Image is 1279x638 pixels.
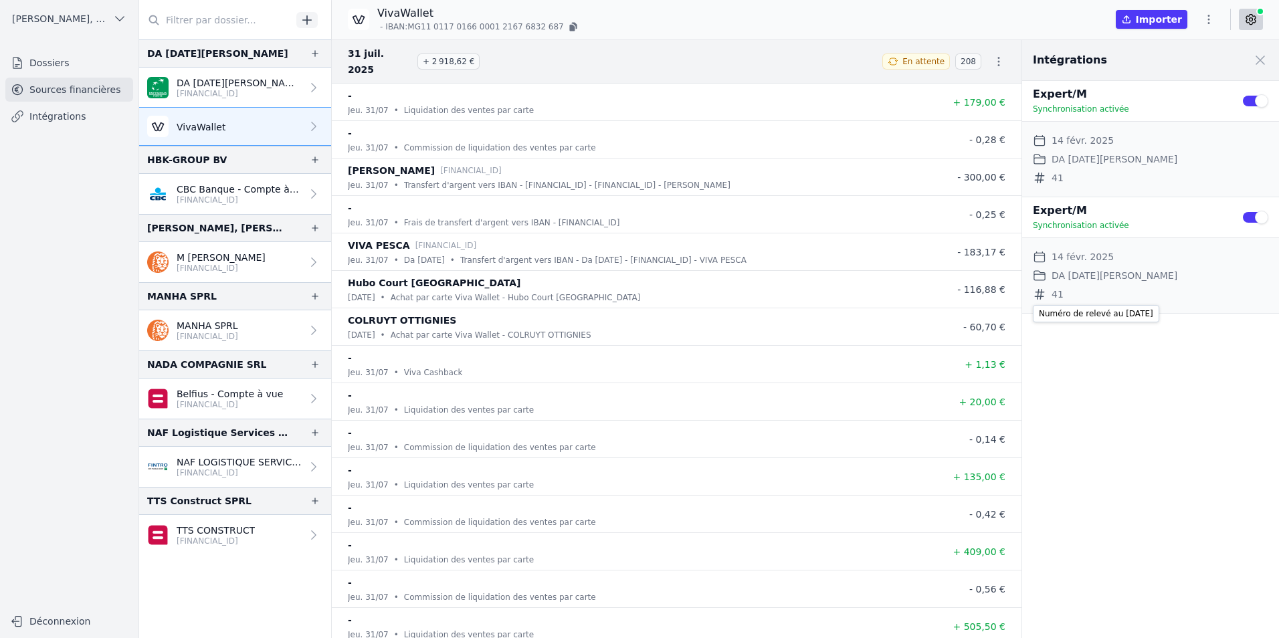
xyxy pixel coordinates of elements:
[5,51,133,75] a: Dossiers
[377,5,580,21] p: VivaWallet
[404,553,534,566] p: Liquidation des ventes par carte
[177,524,255,537] p: TTS CONSTRUCT
[177,263,266,274] p: [FINANCIAL_ID]
[12,12,108,25] span: [PERSON_NAME], [PERSON_NAME]
[959,397,1005,407] span: + 20,00 €
[1033,305,1159,322] div: Numéro de relevé au [DATE]
[965,359,1005,370] span: + 1,13 €
[348,104,389,117] p: jeu. 31/07
[177,195,302,205] p: [FINANCIAL_ID]
[1052,151,1177,167] dd: DA [DATE][PERSON_NAME]
[177,399,283,410] p: [FINANCIAL_ID]
[147,493,252,509] div: TTS Construct SPRL
[147,251,169,273] img: ing.png
[139,242,331,282] a: M [PERSON_NAME] [FINANCIAL_ID]
[404,478,534,492] p: Liquidation des ventes par carte
[139,379,331,419] a: Belfius - Compte à vue [FINANCIAL_ID]
[147,45,288,62] div: DA [DATE][PERSON_NAME]
[1033,221,1129,230] span: Synchronisation activée
[394,179,399,192] div: •
[391,328,591,342] p: Achat par carte Viva Wallet - COLRUYT OTTIGNIES
[348,237,410,253] p: VIVA PESCA
[348,275,521,291] p: Hubo Court [GEOGRAPHIC_DATA]
[147,388,169,409] img: belfius.png
[969,509,1005,520] span: - 0,42 €
[1116,10,1187,29] button: Importer
[348,141,389,154] p: jeu. 31/07
[404,253,445,267] p: Da [DATE]
[5,8,133,29] button: [PERSON_NAME], [PERSON_NAME]
[1052,268,1177,284] dd: DA [DATE][PERSON_NAME]
[969,584,1005,595] span: - 0,56 €
[381,291,385,304] div: •
[147,77,169,98] img: BNP_BE_BUSINESS_GEBABEBB.png
[394,253,399,267] div: •
[955,54,981,70] span: 208
[348,537,352,553] p: -
[348,88,352,104] p: -
[348,312,456,328] p: COLRUYT OTTIGNIES
[394,553,399,566] div: •
[385,21,563,32] span: IBAN: MG11 0117 0166 0001 2167 6832 687
[1052,286,1064,302] dd: 41
[902,56,945,67] span: En attente
[5,78,133,102] a: Sources financières
[177,387,283,401] p: Belfius - Compte à vue
[348,179,389,192] p: jeu. 31/07
[394,104,399,117] div: •
[139,8,292,32] input: Filtrer par dossier...
[5,104,133,128] a: Intégrations
[177,455,302,469] p: NAF LOGISTIQUE SERVICES SR
[348,45,412,78] span: 31 juil. 2025
[348,163,435,179] p: [PERSON_NAME]
[147,288,217,304] div: MANHA SPRL
[1052,132,1114,148] dd: 14 févr. 2025
[450,253,455,267] div: •
[348,574,352,591] p: -
[147,320,169,341] img: ing.png
[348,350,352,366] p: -
[348,553,389,566] p: jeu. 31/07
[380,21,383,32] span: -
[417,54,480,70] span: + 2 918,62 €
[348,253,389,267] p: jeu. 31/07
[460,253,747,267] p: Transfert d'argent vers IBAN - Da [DATE] - [FINANCIAL_ID] - VIVA PESCA
[391,291,641,304] p: Achat par carte Viva Wallet - Hubo Court [GEOGRAPHIC_DATA]
[139,68,331,108] a: DA [DATE][PERSON_NAME] [FINANCIAL_ID]
[147,152,227,168] div: HBK-GROUP BV
[5,611,133,632] button: Déconnexion
[394,216,399,229] div: •
[139,174,331,214] a: CBC Banque - Compte à vue [FINANCIAL_ID]
[440,164,502,177] p: [FINANCIAL_ID]
[394,403,399,417] div: •
[381,328,385,342] div: •
[348,9,369,30] img: Viva-Wallet.webp
[139,108,331,146] a: VivaWallet
[404,216,620,229] p: Frais de transfert d'argent vers IBAN - [FINANCIAL_ID]
[969,209,1005,220] span: - 0,25 €
[404,179,730,192] p: Transfert d'argent vers IBAN - [FINANCIAL_ID] - [FINANCIAL_ID] - [PERSON_NAME]
[147,116,169,137] img: Viva-Wallet.webp
[147,220,288,236] div: [PERSON_NAME], [PERSON_NAME]
[348,403,389,417] p: jeu. 31/07
[404,516,596,529] p: Commission de liquidation des ventes par carte
[348,591,389,604] p: jeu. 31/07
[348,500,352,516] p: -
[969,134,1005,145] span: - 0,28 €
[394,141,399,154] div: •
[177,88,302,99] p: [FINANCIAL_ID]
[1033,203,1225,219] p: Expert/M
[348,328,375,342] p: [DATE]
[1033,86,1225,102] p: Expert/M
[394,591,399,604] div: •
[953,621,1005,632] span: + 505,50 €
[394,366,399,379] div: •
[404,441,596,454] p: Commission de liquidation des ventes par carte
[139,447,331,487] a: NAF LOGISTIQUE SERVICES SR [FINANCIAL_ID]
[969,434,1005,445] span: - 0,14 €
[177,251,266,264] p: M [PERSON_NAME]
[177,467,302,478] p: [FINANCIAL_ID]
[348,366,389,379] p: jeu. 31/07
[404,141,596,154] p: Commission de liquidation des ventes par carte
[415,239,477,252] p: [FINANCIAL_ID]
